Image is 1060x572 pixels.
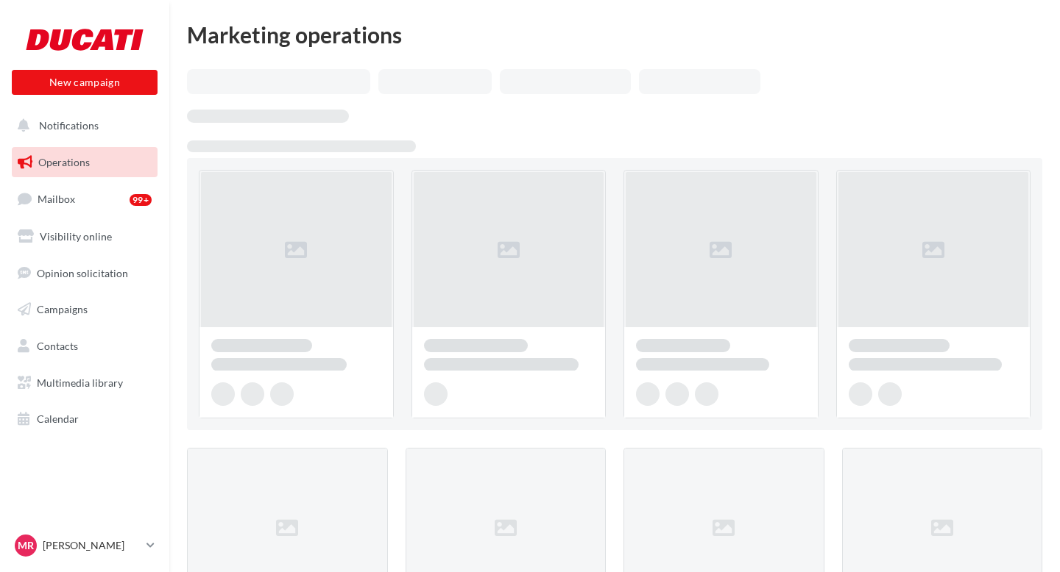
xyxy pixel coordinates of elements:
[37,340,78,352] span: Contacts
[9,331,160,362] a: Contacts
[9,294,160,325] a: Campaigns
[39,119,99,132] span: Notifications
[9,147,160,178] a: Operations
[9,221,160,252] a: Visibility online
[9,183,160,215] a: Mailbox99+
[43,538,141,553] p: [PERSON_NAME]
[38,156,90,168] span: Operations
[18,538,34,553] span: MR
[9,404,160,435] a: Calendar
[9,258,160,289] a: Opinion solicitation
[130,194,152,206] div: 99+
[37,376,123,389] span: Multimedia library
[9,110,155,141] button: Notifications
[9,368,160,398] a: Multimedia library
[38,193,75,205] span: Mailbox
[37,266,128,279] span: Opinion solicitation
[12,70,158,95] button: New campaign
[37,303,88,315] span: Campaigns
[37,412,79,425] span: Calendar
[40,230,112,243] span: Visibility online
[187,24,1042,46] div: Marketing operations
[12,532,158,560] a: MR [PERSON_NAME]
